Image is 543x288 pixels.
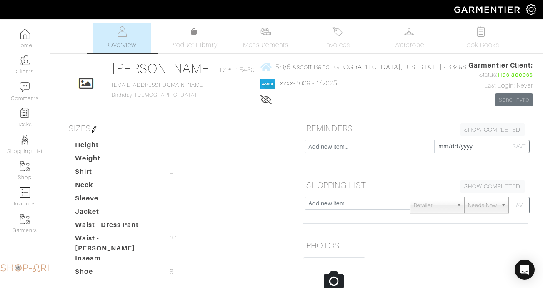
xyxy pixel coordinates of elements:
a: [PERSON_NAME] [112,61,215,76]
input: Add new item [305,197,411,210]
img: todo-9ac3debb85659649dc8f770b8b6100bb5dab4b48dedcbae339e5042a72dfd3cc.svg [475,26,486,37]
h5: SHOPPING LIST [303,177,528,193]
span: Needs Now [468,197,497,214]
a: Look Books [452,23,510,53]
span: L [170,167,174,177]
div: Status: [468,70,533,80]
dt: Jacket [69,207,164,220]
dt: Sleeve [69,193,164,207]
span: Invoices [325,40,350,50]
a: 5485 Ascott Bend [GEOGRAPHIC_DATA], [US_STATE] - 33496 [260,62,467,72]
span: Retailer [414,197,453,214]
span: Overview [108,40,136,50]
img: american_express-1200034d2e149cdf2cc7894a33a747db654cf6f8355cb502592f1d228b2ac700.png [260,79,275,89]
dt: Neck [69,180,164,193]
h5: REMINDERS [303,120,528,137]
div: Last Login: Never [468,81,533,90]
dt: Shoe [69,267,164,280]
dt: Waist - [PERSON_NAME] [69,233,164,253]
a: Product Library [165,27,223,50]
img: clients-icon-6bae9207a08558b7cb47a8932f037763ab4055f8c8b6bfacd5dc20c3e0201464.png [20,55,30,65]
img: gear-icon-white-bd11855cb880d31180b6d7d6211b90ccbf57a29d726f0c71d8c61bd08dd39cc2.png [526,4,536,15]
dt: Weight [69,153,164,167]
input: Add new item... [305,140,435,153]
img: pen-cf24a1663064a2ec1b9c1bd2387e9de7a2fa800b781884d57f21acf72779bad2.png [91,126,98,133]
img: stylists-icon-eb353228a002819b7ec25b43dbf5f0378dd9e0616d9560372ff212230b889e62.png [20,135,30,145]
dt: Shirt [69,167,164,180]
img: orders-27d20c2124de7fd6de4e0e44c1d41de31381a507db9b33961299e4e07d508b8c.svg [332,26,343,37]
span: ID: #115450 [218,65,255,75]
a: Overview [93,23,151,53]
h5: PHOTOS [303,237,528,254]
button: SAVE [509,140,530,153]
span: 34 [170,233,177,243]
img: garments-icon-b7da505a4dc4fd61783c78ac3ca0ef83fa9d6f193b1c9dc38574b1d14d53ca28.png [20,161,30,171]
dt: Waist - Dress Pant [69,220,164,233]
button: SAVE [509,197,530,213]
a: SHOW COMPLETED [460,123,525,136]
img: basicinfo-40fd8af6dae0f16599ec9e87c0ef1c0a1fdea2edbe929e3d69a839185d80c458.svg [117,26,128,37]
span: 5485 Ascott Bend [GEOGRAPHIC_DATA], [US_STATE] - 33496 [275,63,467,70]
a: Measurements [236,23,295,53]
span: Product Library [170,40,218,50]
dt: Height [69,140,164,153]
a: [EMAIL_ADDRESS][DOMAIN_NAME] [112,82,205,88]
img: garments-icon-b7da505a4dc4fd61783c78ac3ca0ef83fa9d6f193b1c9dc38574b1d14d53ca28.png [20,214,30,224]
span: Birthday: [DEMOGRAPHIC_DATA] [112,82,205,98]
span: Measurements [243,40,288,50]
img: dashboard-icon-dbcd8f5a0b271acd01030246c82b418ddd0df26cd7fceb0bd07c9910d44c42f6.png [20,29,30,39]
span: Has access [498,70,533,80]
img: wardrobe-487a4870c1b7c33e795ec22d11cfc2ed9d08956e64fb3008fe2437562e282088.svg [404,26,414,37]
div: Open Intercom Messenger [515,260,535,280]
img: comment-icon-a0a6a9ef722e966f86d9cbdc48e553b5cf19dbc54f86b18d962a5391bc8f6eb6.png [20,82,30,92]
img: reminder-icon-8004d30b9f0a5d33ae49ab947aed9ed385cf756f9e5892f1edd6e32f2345188e.png [20,108,30,118]
a: Invoices [308,23,367,53]
h5: SIZES [65,120,290,137]
img: measurements-466bbee1fd09ba9460f595b01e5d73f9e2bff037440d3c8f018324cb6cdf7a4a.svg [260,26,271,37]
a: Wardrobe [380,23,438,53]
img: garmentier-logo-header-white-b43fb05a5012e4ada735d5af1a66efaba907eab6374d6393d1fbf88cb4ef424d.png [450,2,526,17]
span: Look Books [463,40,500,50]
a: Send Invite [495,93,533,106]
img: orders-icon-0abe47150d42831381b5fb84f609e132dff9fe21cb692f30cb5eec754e2cba89.png [20,187,30,198]
a: xxxx-4009 - 1/2025 [280,80,337,87]
span: 8 [170,267,173,277]
dt: Inseam [69,253,164,267]
span: Garmentier Client: [468,60,533,70]
span: Wardrobe [394,40,424,50]
a: SHOW COMPLETED [460,180,525,193]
